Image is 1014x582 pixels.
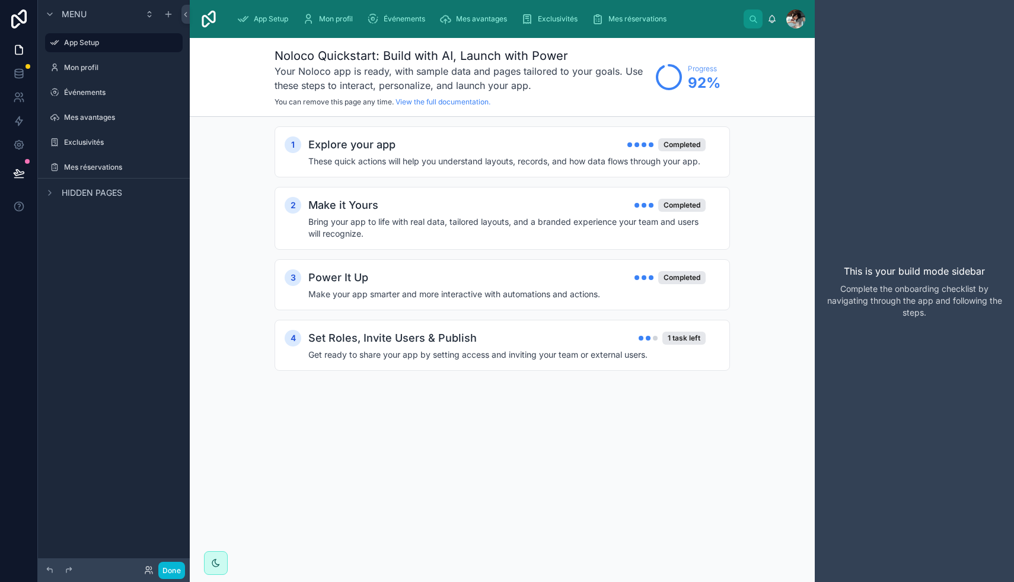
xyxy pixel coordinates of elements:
span: Progress [688,64,720,74]
p: Complete the onboarding checklist by navigating through the app and following the steps. [824,283,1005,319]
img: App logo [199,9,218,28]
a: Mes réservations [45,158,183,177]
span: Événements [384,14,425,24]
div: scrollable content [228,6,744,32]
h1: Noloco Quickstart: Build with AI, Launch with Power [275,47,650,64]
a: Mon profil [299,8,361,30]
a: Exclusivités [518,8,586,30]
label: Mes réservations [64,163,180,172]
span: App Setup [254,14,288,24]
a: Mes avantages [45,108,183,127]
label: Exclusivités [64,138,180,147]
span: Menu [62,8,87,20]
a: App Setup [234,8,296,30]
label: Événements [64,88,180,97]
button: Done [158,562,185,579]
a: Mes réservations [588,8,675,30]
h3: Your Noloco app is ready, with sample data and pages tailored to your goals. Use these steps to i... [275,64,650,93]
label: App Setup [64,38,176,47]
a: Mes avantages [436,8,515,30]
span: Mes avantages [456,14,507,24]
a: View the full documentation. [396,97,490,106]
a: Exclusivités [45,133,183,152]
span: Mes réservations [608,14,667,24]
span: 92 % [688,74,720,93]
span: Exclusivités [538,14,578,24]
a: Mon profil [45,58,183,77]
a: App Setup [45,33,183,52]
label: Mes avantages [64,113,180,122]
span: Hidden pages [62,187,122,199]
a: Événements [363,8,433,30]
label: Mon profil [64,63,180,72]
span: You can remove this page any time. [275,97,394,106]
span: Mon profil [319,14,353,24]
p: This is your build mode sidebar [844,264,985,278]
a: Événements [45,83,183,102]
